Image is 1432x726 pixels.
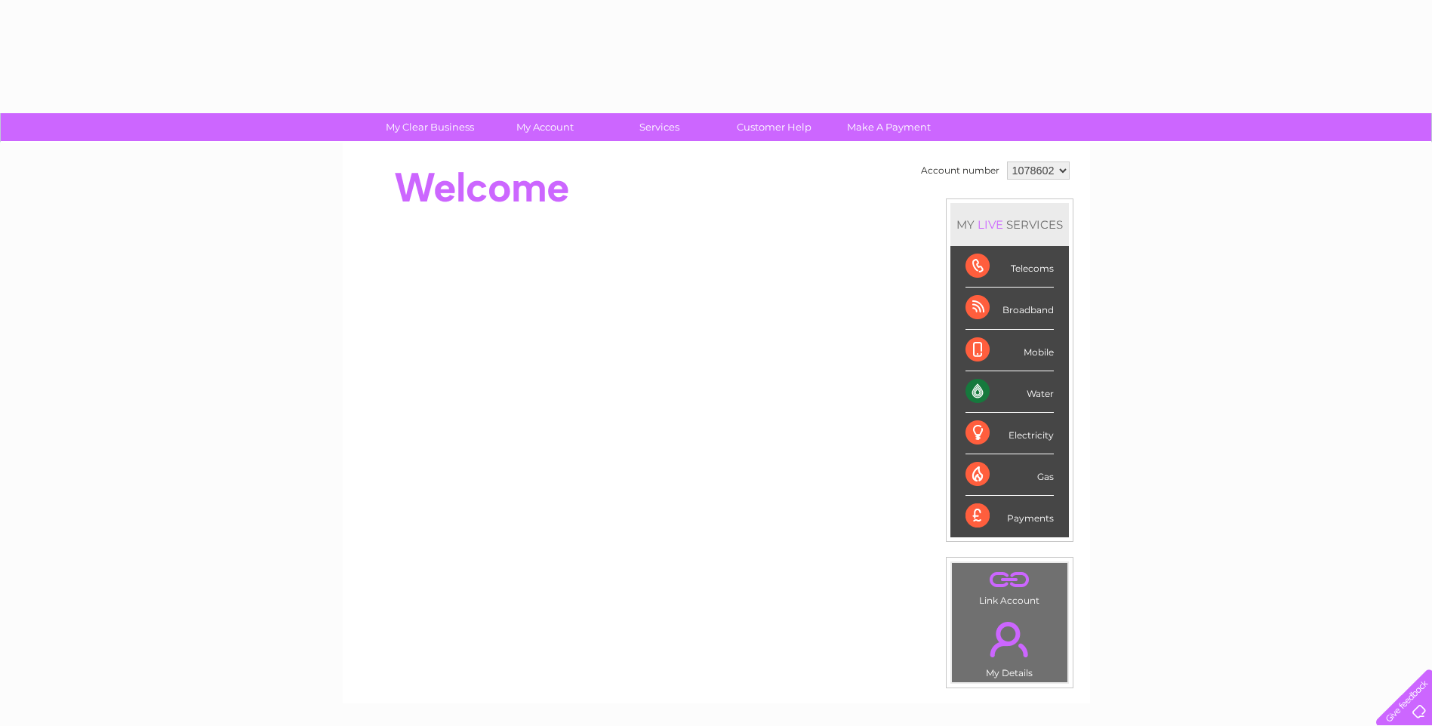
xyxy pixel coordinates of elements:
td: Link Account [951,562,1068,610]
a: Services [597,113,722,141]
div: MY SERVICES [950,203,1069,246]
a: My Account [482,113,607,141]
a: My Clear Business [368,113,492,141]
td: Account number [917,158,1003,183]
div: Water [965,371,1054,413]
div: Electricity [965,413,1054,454]
a: . [956,567,1064,593]
div: Telecoms [965,246,1054,288]
div: LIVE [975,217,1006,232]
a: Make A Payment [827,113,951,141]
a: . [956,613,1064,666]
div: Mobile [965,330,1054,371]
a: Customer Help [712,113,836,141]
div: Payments [965,496,1054,537]
td: My Details [951,609,1068,683]
div: Broadband [965,288,1054,329]
div: Gas [965,454,1054,496]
